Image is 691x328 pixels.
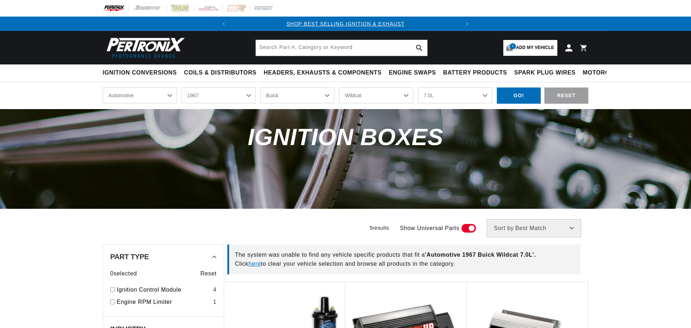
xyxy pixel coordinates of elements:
select: Ride Type [103,87,177,103]
summary: Motorcycle [579,64,629,81]
span: Battery Products [443,69,507,77]
div: 4 [213,285,217,295]
span: Ignition Conversions [103,69,177,77]
a: SHOP BEST SELLING IGNITION & EXHAUST [286,21,405,27]
span: Sort by [494,225,514,231]
select: Model [339,87,413,103]
button: search button [411,40,427,56]
div: GO! [497,87,541,104]
div: 1 of 2 [231,20,460,28]
span: Part Type [110,253,149,260]
span: Show Universal Parts [400,224,459,233]
span: Engine Swaps [389,69,436,77]
a: Engine RPM Limiter [117,297,210,307]
span: Ignition Boxes [248,124,443,150]
span: Reset [200,269,217,278]
img: Pertronix [103,35,186,60]
button: Translation missing: en.sections.announcements.next_announcement [460,17,474,31]
span: Coils & Distributors [184,69,257,77]
div: 1 [213,297,217,307]
span: 0 selected [110,269,137,278]
select: Engine [418,87,492,103]
span: Spark Plug Wires [514,69,575,77]
span: 5 results [370,225,389,231]
a: here [249,261,261,267]
input: Search Part #, Category or Keyword [256,40,427,56]
a: 1Add my vehicle [503,40,557,56]
select: Make [260,87,335,103]
summary: Engine Swaps [385,64,440,81]
summary: Headers, Exhausts & Components [260,64,385,81]
summary: Coils & Distributors [180,64,260,81]
slideshow-component: Translation missing: en.sections.announcements.announcement_bar [85,17,606,31]
span: Motorcycle [583,69,626,77]
span: ' Automotive 1967 Buick Wildcat 7.0L '. [425,252,536,258]
select: Sort by [487,219,581,237]
span: 1 [510,43,516,49]
span: Headers, Exhausts & Components [264,69,382,77]
div: Announcement [231,20,460,28]
select: Year [182,87,256,103]
summary: Ignition Conversions [103,64,180,81]
a: Ignition Control Module [117,285,210,295]
button: Translation missing: en.sections.announcements.previous_announcement [217,17,231,31]
span: Add my vehicle [516,44,554,51]
summary: Battery Products [440,64,511,81]
div: RESET [544,87,588,104]
summary: Spark Plug Wires [511,64,579,81]
div: The system was unable to find any vehicle specific products that fit a Click to clear your vehicl... [227,244,581,274]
